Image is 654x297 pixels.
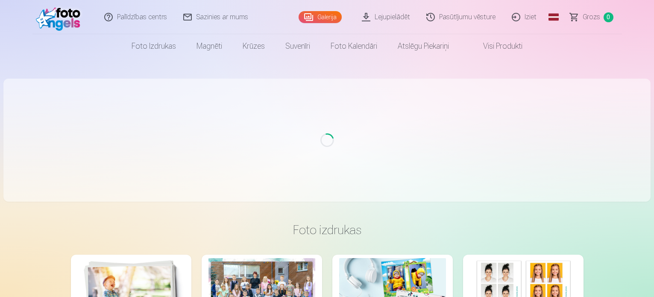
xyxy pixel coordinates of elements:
img: /fa1 [36,3,85,31]
a: Krūzes [232,34,275,58]
a: Galerija [299,11,342,23]
h3: Foto izdrukas [78,222,577,238]
span: 0 [604,12,613,22]
a: Visi produkti [459,34,533,58]
span: Grozs [583,12,600,22]
a: Atslēgu piekariņi [387,34,459,58]
a: Magnēti [186,34,232,58]
a: Foto kalendāri [320,34,387,58]
a: Foto izdrukas [121,34,186,58]
a: Suvenīri [275,34,320,58]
